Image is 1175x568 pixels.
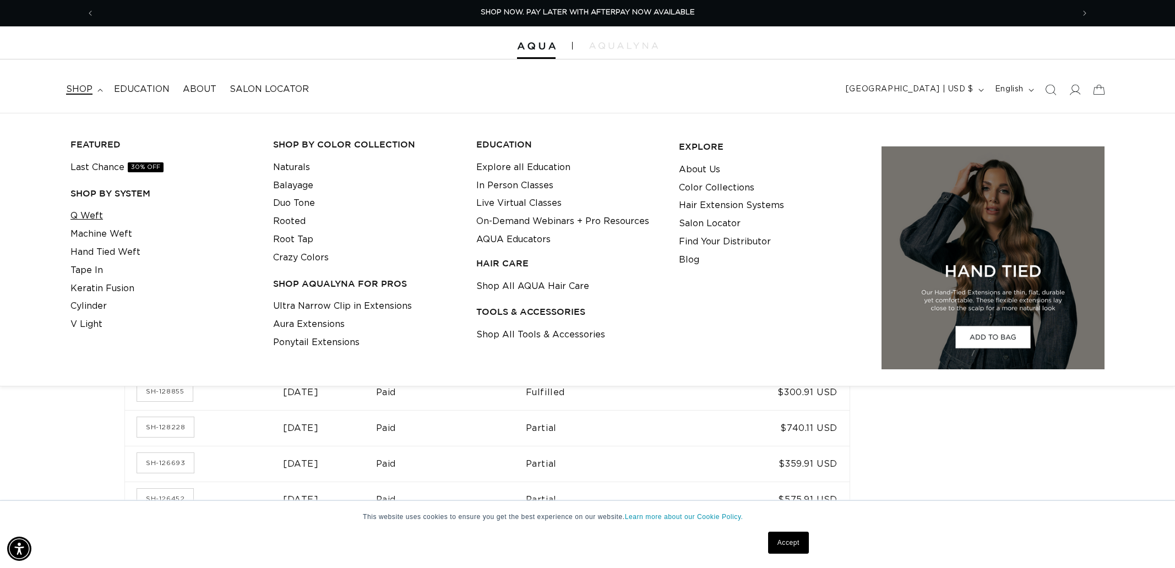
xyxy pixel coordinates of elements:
a: Machine Weft [70,225,132,243]
summary: Search [1038,78,1063,102]
a: Shop All AQUA Hair Care [476,277,589,296]
h3: SHOP BY SYSTEM [70,188,256,199]
a: Salon Locator [223,77,315,102]
time: [DATE] [283,460,319,468]
span: shop [66,84,93,95]
a: In Person Classes [476,177,553,195]
a: Hair Extension Systems [679,196,784,215]
h3: Shop by Color Collection [273,139,459,150]
a: Ponytail Extensions [273,334,360,352]
td: Partial [526,482,705,517]
img: Aqua Hair Extensions [517,42,556,50]
td: Paid [376,374,526,410]
span: About [183,84,216,95]
a: Learn more about our Cookie Policy. [625,513,743,521]
a: Rooted [273,212,306,231]
td: $300.91 USD [705,374,850,410]
a: Cylinder [70,297,107,315]
a: Q Weft [70,207,103,225]
td: $359.91 USD [705,446,850,482]
td: Partial [526,410,705,446]
img: aqualyna.com [589,42,658,49]
td: Partial [526,446,705,482]
a: On-Demand Webinars + Pro Resources [476,212,649,231]
a: Order number SH-128228 [137,417,194,437]
a: Order number SH-126693 [137,453,194,473]
p: This website uses cookies to ensure you get the best experience on our website. [363,512,812,522]
a: Salon Locator [679,215,741,233]
span: SHOP NOW. PAY LATER WITH AFTERPAY NOW AVAILABLE [481,9,695,16]
h3: HAIR CARE [476,258,662,269]
a: Duo Tone [273,194,315,212]
span: English [995,84,1024,95]
a: Root Tap [273,231,313,249]
a: Naturals [273,159,310,177]
a: Aura Extensions [273,315,345,334]
button: Previous announcement [78,3,102,24]
a: Accept [768,532,809,554]
button: Next announcement [1073,3,1097,24]
a: Blog [679,251,699,269]
a: Find Your Distributor [679,233,771,251]
h3: TOOLS & ACCESSORIES [476,306,662,318]
a: Order number SH-128855 [137,381,193,401]
span: 30% OFF [128,162,164,172]
h3: FEATURED [70,139,256,150]
summary: shop [59,77,107,102]
a: Tape In [70,261,103,280]
h3: EXPLORE [679,141,864,152]
td: $740.11 USD [705,410,850,446]
span: Education [114,84,170,95]
h3: Shop AquaLyna for Pros [273,278,459,290]
a: Crazy Colors [273,249,329,267]
a: Explore all Education [476,159,570,177]
div: Accessibility Menu [7,537,31,561]
time: [DATE] [283,388,319,397]
td: $575.91 USD [705,482,850,517]
time: [DATE] [283,424,319,433]
a: Education [107,77,176,102]
span: [GEOGRAPHIC_DATA] | USD $ [846,84,973,95]
a: Keratin Fusion [70,280,134,298]
td: Paid [376,410,526,446]
a: Order number SH-126452 [137,489,193,509]
a: Last Chance30% OFF [70,159,164,177]
a: Shop All Tools & Accessories [476,326,605,344]
a: Ultra Narrow Clip in Extensions [273,297,412,315]
a: V Light [70,315,102,334]
button: English [988,79,1038,100]
h3: EDUCATION [476,139,662,150]
span: Salon Locator [230,84,309,95]
td: Paid [376,446,526,482]
a: Balayage [273,177,313,195]
time: [DATE] [283,495,319,504]
a: Hand Tied Weft [70,243,140,261]
a: About [176,77,223,102]
a: About Us [679,161,720,179]
button: [GEOGRAPHIC_DATA] | USD $ [839,79,988,100]
td: Fulfilled [526,374,705,410]
a: AQUA Educators [476,231,551,249]
td: Paid [376,482,526,517]
a: Color Collections [679,179,754,197]
a: Live Virtual Classes [476,194,562,212]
